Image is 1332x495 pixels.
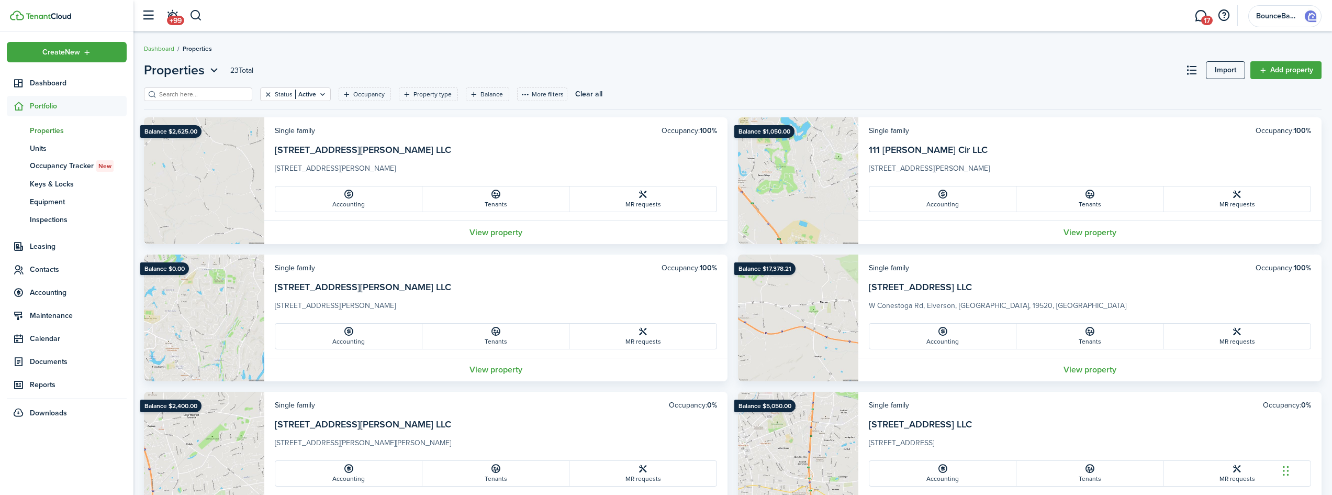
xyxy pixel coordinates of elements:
[7,375,127,395] a: Reports
[144,61,221,80] portfolio-header-page-nav: Properties
[30,214,127,225] span: Inspections
[700,125,717,136] b: 100%
[1163,324,1311,349] a: MR requests
[30,333,127,344] span: Calendar
[264,221,727,244] a: View property
[275,400,315,411] card-header-left: Single family
[275,437,717,454] card-description: [STREET_ADDRESS][PERSON_NAME][PERSON_NAME]
[734,262,796,275] ribbon: Balance $17,378.21
[1250,61,1322,79] a: Add property
[569,461,717,486] a: MR requests
[30,356,127,367] span: Documents
[869,400,909,411] card-header-left: Single family
[575,87,602,101] button: Clear all
[869,461,1016,486] a: Accounting
[869,125,909,136] card-header-left: Single family
[275,163,717,180] card-description: [STREET_ADDRESS][PERSON_NAME]
[353,90,385,99] filter-tag-label: Occupancy
[1302,8,1319,25] img: BounceBack Homes
[869,262,909,273] card-header-left: Single family
[144,255,264,381] img: Property avatar
[30,101,127,112] span: Portfolio
[30,125,127,136] span: Properties
[98,161,111,171] span: New
[869,324,1016,349] a: Accounting
[1016,461,1163,486] a: Tenants
[339,87,391,101] filter-tag: Open filter
[1016,186,1163,212] a: Tenants
[30,264,127,275] span: Contacts
[144,61,205,80] span: Properties
[7,122,127,139] a: Properties
[1158,382,1332,495] iframe: Chat Widget
[138,6,158,26] button: Open sidebar
[869,437,1311,454] card-description: [STREET_ADDRESS]
[869,300,1311,317] card-description: W Conestoga Rd, Elverson, [GEOGRAPHIC_DATA], 19520, [GEOGRAPHIC_DATA]
[7,73,127,93] a: Dashboard
[569,186,717,212] a: MR requests
[42,49,80,56] span: Create New
[422,461,569,486] a: Tenants
[466,87,509,101] filter-tag: Open filter
[707,400,717,411] b: 0%
[30,408,67,419] span: Downloads
[275,280,451,294] a: [STREET_ADDRESS][PERSON_NAME] LLC
[156,90,249,100] input: Search here...
[1294,125,1311,136] b: 100%
[662,125,717,136] card-header-right: Occupancy:
[30,143,127,154] span: Units
[7,157,127,175] a: Occupancy TrackerNew
[1206,61,1245,79] a: Import
[260,87,331,101] filter-tag: Open filter
[30,287,127,298] span: Accounting
[1294,262,1311,273] b: 100%
[167,16,184,25] span: +99
[140,125,202,138] ribbon: Balance $2,625.00
[1256,125,1311,136] card-header-right: Occupancy:
[295,90,316,99] filter-tag-value: Active
[144,117,264,244] img: Property avatar
[230,65,253,76] header-page-total: 23 Total
[700,262,717,273] b: 100%
[662,262,717,273] card-header-right: Occupancy:
[1256,262,1311,273] card-header-right: Occupancy:
[413,90,452,99] filter-tag-label: Property type
[734,400,796,412] ribbon: Balance $5,050.00
[480,90,503,99] filter-tag-label: Balance
[140,400,202,412] ribbon: Balance $2,400.00
[869,280,972,294] a: [STREET_ADDRESS] LLC
[30,160,127,172] span: Occupancy Tracker
[738,255,858,381] img: Property avatar
[30,241,127,252] span: Leasing
[144,44,174,53] a: Dashboard
[1283,455,1289,487] div: Drag
[275,461,422,486] a: Accounting
[1163,186,1311,212] a: MR requests
[264,358,727,381] a: View property
[1016,324,1163,349] a: Tenants
[264,90,273,98] button: Clear filter
[7,42,127,62] button: Open menu
[275,125,315,136] card-header-left: Single family
[858,221,1322,244] a: View property
[275,324,422,349] a: Accounting
[869,163,1311,180] card-description: [STREET_ADDRESS][PERSON_NAME]
[275,417,451,431] a: [STREET_ADDRESS][PERSON_NAME] LLC
[517,87,567,101] button: More filters
[869,417,972,431] a: [STREET_ADDRESS] LLC
[183,44,212,53] span: Properties
[1191,3,1211,29] a: Messaging
[30,379,127,390] span: Reports
[10,10,24,20] img: TenantCloud
[569,324,717,349] a: MR requests
[162,3,182,29] a: Notifications
[140,262,189,275] ribbon: Balance $0.00
[1256,13,1298,20] span: BounceBack Homes
[869,143,988,157] a: 111 [PERSON_NAME] Cir LLC
[869,186,1016,212] a: Accounting
[7,193,127,211] a: Equipment
[275,143,451,157] a: [STREET_ADDRESS][PERSON_NAME] LLC
[275,90,293,99] filter-tag-label: Status
[30,78,127,89] span: Dashboard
